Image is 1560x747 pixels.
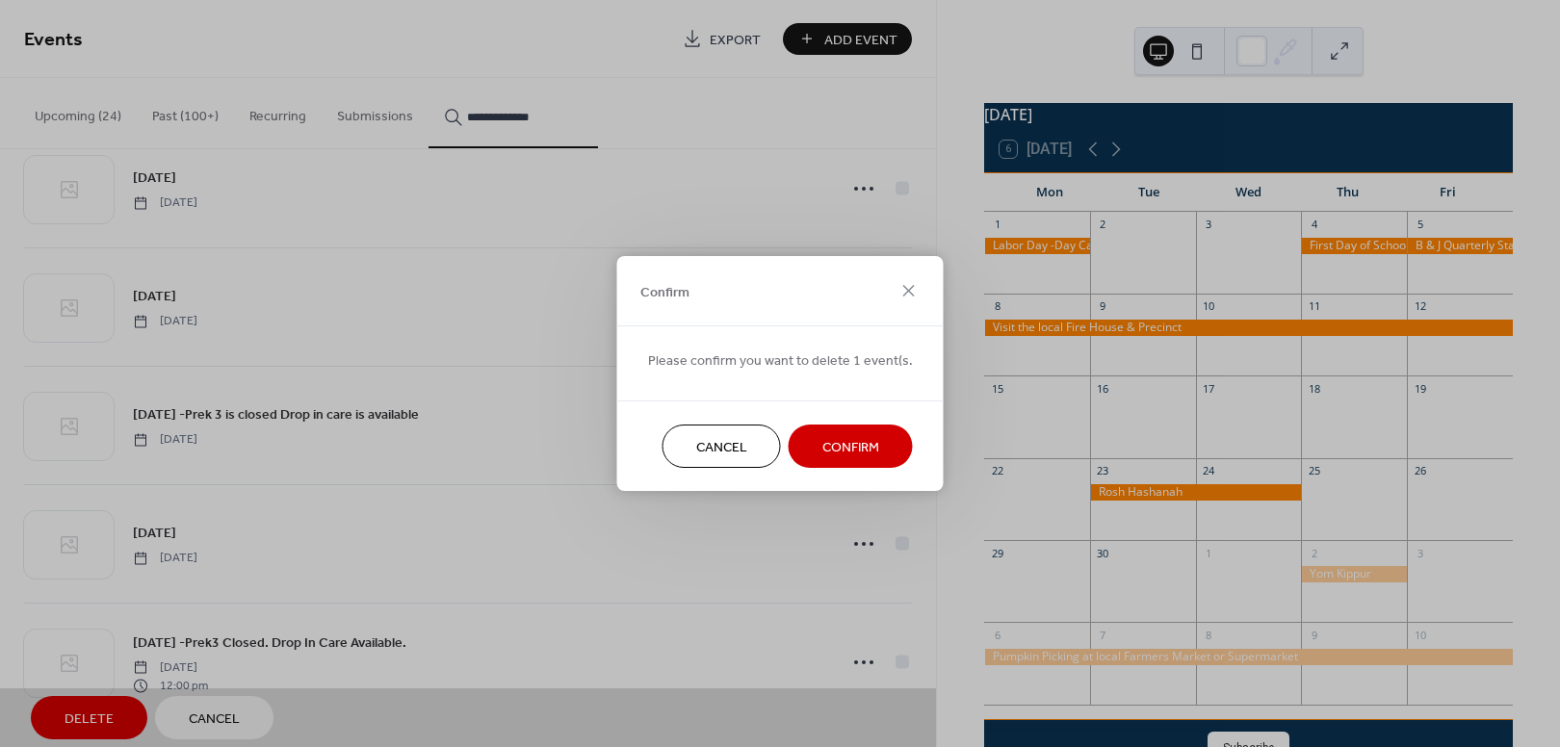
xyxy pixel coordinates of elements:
span: Confirm [640,282,689,302]
button: Cancel [663,425,781,468]
span: Please confirm you want to delete 1 event(s. [648,351,913,372]
button: Confirm [789,425,913,468]
span: Cancel [696,438,747,458]
span: Confirm [822,438,879,458]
